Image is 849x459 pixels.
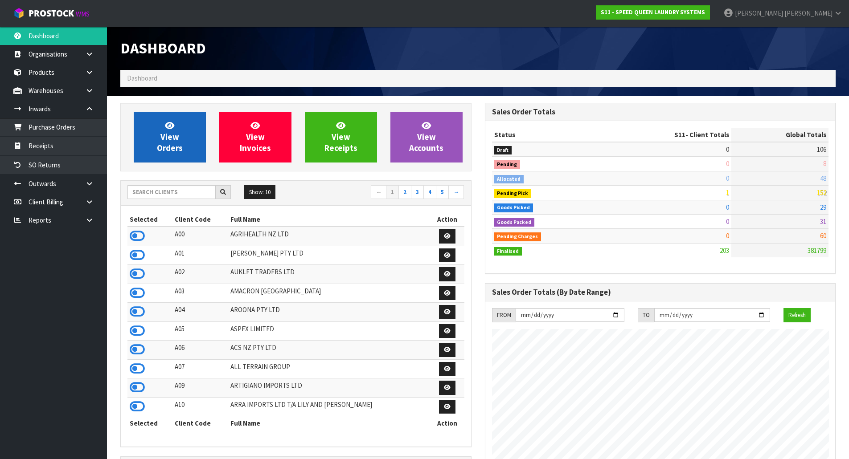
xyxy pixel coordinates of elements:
span: ProStock [29,8,74,19]
th: Full Name [228,212,430,227]
td: ARRA IMPORTS LTD T/A LILY AND [PERSON_NAME] [228,397,430,416]
td: A05 [172,321,229,341]
span: 29 [820,203,826,211]
span: View Accounts [409,120,443,154]
input: Search clients [127,185,216,199]
a: 4 [423,185,436,199]
span: 203 [720,246,729,255]
th: Full Name [228,416,430,431]
span: 31 [820,217,826,226]
span: Pending Charges [494,232,541,241]
td: AUKLET TRADERS LTD [228,265,430,284]
span: 381799 [808,246,826,255]
span: 0 [726,174,729,183]
td: A00 [172,227,229,246]
span: Dashboard [127,74,157,82]
a: 2 [398,185,411,199]
span: Goods Picked [494,203,533,212]
strong: S11 - SPEED QUEEN LAUNDRY SYSTEMS [601,8,705,16]
td: A10 [172,397,229,416]
span: 106 [817,145,826,154]
td: A03 [172,284,229,303]
span: [PERSON_NAME] [735,9,783,17]
nav: Page navigation [303,185,464,201]
img: cube-alt.png [13,8,25,19]
td: ACS NZ PTY LTD [228,341,430,360]
td: A01 [172,246,229,265]
a: 1 [386,185,399,199]
div: TO [638,308,654,322]
td: A09 [172,378,229,398]
span: 0 [726,159,729,168]
button: Show: 10 [244,185,275,199]
span: 0 [726,203,729,211]
span: 1 [726,188,729,197]
td: A06 [172,341,229,360]
h3: Sales Order Totals [492,108,829,116]
a: ViewAccounts [390,112,463,162]
th: Status [492,128,603,142]
th: Action [431,212,464,227]
a: ViewOrders [134,112,206,162]
h3: Sales Order Totals (By Date Range) [492,288,829,297]
a: 5 [436,185,449,199]
span: Finalised [494,247,522,256]
a: ViewInvoices [219,112,291,162]
td: [PERSON_NAME] PTY LTD [228,246,430,265]
td: AMACRON [GEOGRAPHIC_DATA] [228,284,430,303]
a: → [448,185,464,199]
span: Dashboard [120,39,206,57]
button: Refresh [783,308,811,322]
th: Global Totals [731,128,828,142]
span: Draft [494,146,512,155]
span: Allocated [494,175,524,184]
span: 60 [820,232,826,240]
span: 0 [726,145,729,154]
th: Selected [127,212,172,227]
td: ASPEX LIMITED [228,321,430,341]
span: View Orders [157,120,183,154]
span: Pending Pick [494,189,532,198]
div: FROM [492,308,516,322]
span: Pending [494,160,521,169]
span: Goods Packed [494,218,535,227]
span: View Invoices [240,120,271,154]
span: 0 [726,232,729,240]
span: 8 [823,159,826,168]
td: A04 [172,303,229,322]
td: A02 [172,265,229,284]
a: ViewReceipts [305,112,377,162]
span: S11 [674,130,685,139]
th: Client Code [172,416,229,431]
span: 152 [817,188,826,197]
td: A07 [172,359,229,378]
td: AROONA PTY LTD [228,303,430,322]
td: ALL TERRAIN GROUP [228,359,430,378]
a: ← [371,185,386,199]
span: 48 [820,174,826,183]
span: [PERSON_NAME] [784,9,833,17]
span: View Receipts [324,120,357,154]
a: S11 - SPEED QUEEN LAUNDRY SYSTEMS [596,5,710,20]
span: 0 [726,217,729,226]
th: Action [431,416,464,431]
small: WMS [76,10,90,18]
th: Selected [127,416,172,431]
a: 3 [411,185,424,199]
td: ARTIGIANO IMPORTS LTD [228,378,430,398]
th: - Client Totals [603,128,731,142]
td: AGRIHEALTH NZ LTD [228,227,430,246]
th: Client Code [172,212,229,227]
